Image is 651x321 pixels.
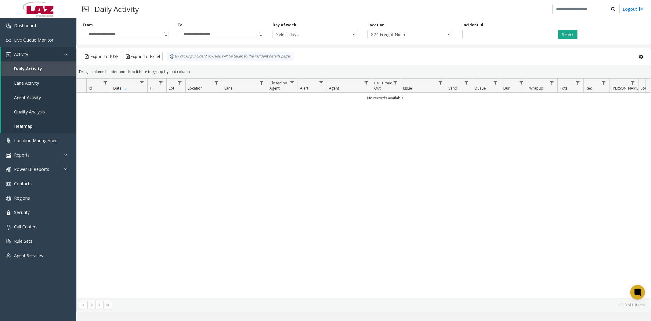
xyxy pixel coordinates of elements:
span: Alert [300,86,308,91]
img: 'icon' [6,196,11,201]
a: Call Timed Out Filter Menu [391,79,400,87]
img: 'icon' [6,167,11,172]
a: Lot Filter Menu [176,79,184,87]
a: Vend Filter Menu [462,79,471,87]
span: Reports [14,152,30,158]
span: Closed by Agent [269,80,287,91]
div: Drag a column header and drop it here to group by that column [77,66,651,77]
span: Activity [14,51,28,57]
button: Export to PDF [83,52,121,61]
span: Rule Sets [14,238,32,244]
span: H [150,86,153,91]
button: Export to Excel [123,52,163,61]
h3: Daily Activity [92,2,142,17]
span: Call Centers [14,224,38,230]
span: Agent [329,86,339,91]
label: Incident Id [462,22,483,28]
a: Id Filter Menu [101,79,110,87]
span: Vend [448,86,457,91]
label: To [178,22,183,28]
span: Issue [403,86,412,91]
span: [PERSON_NAME] [612,86,639,91]
img: 'icon' [6,225,11,230]
div: Data table [77,79,651,298]
span: Lot [169,86,174,91]
img: 'icon' [6,24,11,28]
a: H Filter Menu [157,79,165,87]
span: Wrapup [529,86,543,91]
img: 'icon' [6,138,11,143]
a: Date Filter Menu [138,79,146,87]
a: Parker Filter Menu [629,79,637,87]
img: 'icon' [6,182,11,186]
a: Queue Filter Menu [491,79,500,87]
kendo-pager-info: 0 - 0 of 0 items [116,302,645,308]
a: Agent Filter Menu [362,79,371,87]
img: 'icon' [6,253,11,258]
span: Sortable [124,86,128,91]
button: Select [558,30,577,39]
span: Queue [474,86,486,91]
a: Wrapup Filter Menu [548,79,556,87]
span: Regions [14,195,30,201]
a: Heatmap [1,119,76,133]
div: By clicking Incident row you will be taken to the incident details page. [167,52,294,61]
a: Closed by Agent Filter Menu [288,79,296,87]
a: Lane Filter Menu [258,79,266,87]
img: 'icon' [6,38,11,43]
span: Date [113,86,121,91]
span: Total [560,86,569,91]
span: Contacts [14,181,32,186]
a: Lane Activity [1,76,76,90]
span: Heatmap [14,123,32,129]
span: Power BI Reports [14,166,49,172]
a: Activity [1,47,76,61]
a: Daily Activity [1,61,76,76]
a: Issue Filter Menu [436,79,445,87]
label: Day of week [273,22,296,28]
img: 'icon' [6,239,11,244]
a: Alert Filter Menu [317,79,325,87]
a: Logout [623,6,643,12]
a: Agent Activity [1,90,76,105]
label: Location [367,22,385,28]
span: Toggle popup [256,30,263,39]
span: Select day... [273,30,341,39]
img: 'icon' [6,153,11,158]
img: logout [638,6,643,12]
img: pageIcon [82,2,89,17]
span: Location Management [14,138,59,143]
a: Dur Filter Menu [517,79,526,87]
span: Dur [503,86,510,91]
a: Location Filter Menu [212,79,221,87]
span: Call Timed Out [374,80,392,91]
label: From [83,22,93,28]
span: Rec. [586,86,593,91]
img: 'icon' [6,52,11,57]
span: Live Queue Monitor [14,37,53,43]
img: infoIcon.svg [170,54,175,59]
span: Agent Activity [14,94,41,100]
a: Total Filter Menu [574,79,582,87]
a: Quality Analysis [1,105,76,119]
span: Lane [224,86,233,91]
img: 'icon' [6,210,11,215]
span: Security [14,209,30,215]
span: Quality Analysis [14,109,45,115]
span: Lane Activity [14,80,39,86]
span: 824 Freight Ninja [368,30,436,39]
a: Rec. Filter Menu [600,79,608,87]
span: Toggle popup [161,30,168,39]
span: Location [188,86,203,91]
span: Agent Services [14,253,43,258]
span: Id [89,86,92,91]
span: Daily Activity [14,66,42,72]
span: Dashboard [14,23,36,28]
